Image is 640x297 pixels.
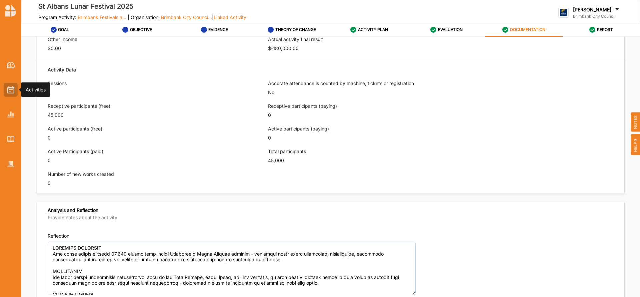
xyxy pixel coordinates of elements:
[7,111,14,117] img: Reports
[48,180,260,187] div: 0
[48,80,260,87] label: Sessions
[48,112,260,118] div: 45,000
[26,86,46,93] div: Activities
[48,171,260,178] label: Number of new works created
[268,36,480,43] label: Actual activity final result
[510,27,545,32] label: DOCUMENTATION
[208,27,228,32] label: EVIDENCE
[48,233,69,239] div: Reflection
[48,207,117,222] div: Analysis and Reflection
[438,27,463,32] label: EVALUATION
[558,8,569,18] img: logo
[38,14,246,20] label: Program Activity: | Organisation: |
[48,103,260,109] label: Receptive participants (free)
[214,14,246,20] span: Linked Activity
[7,136,14,142] img: Library
[38,1,246,12] label: St Albans Lunar Festival 2025
[268,80,480,87] label: Accurate attendance is counted by machine, tickets or registration
[268,112,480,118] div: 0
[161,14,212,20] span: Brimbank City Counci...
[48,134,260,141] div: 0
[78,14,126,20] span: Brimbank Festivals a...
[48,215,117,221] label: Provide notes about the activity
[5,5,16,17] img: logo
[48,125,260,132] label: Active participants (free)
[7,62,15,68] img: Dashboard
[4,157,18,171] a: Organisation
[268,103,480,109] label: Receptive participants (paying)
[268,157,480,164] div: 45,000
[4,132,18,146] a: Library
[358,27,388,32] label: ACTIVITY PLAN
[4,58,18,72] a: Dashboard
[268,125,480,132] label: Active participants (paying)
[48,66,76,73] label: Activity Data
[48,148,260,155] label: Active Participants (paid)
[275,27,316,32] label: THEORY OF CHANGE
[48,36,260,43] label: Other Income
[573,7,611,13] label: [PERSON_NAME]
[268,45,480,52] div: $ -180,000.00
[48,89,260,96] div: 1
[58,27,69,32] label: GOAL
[268,148,480,155] label: Total participants
[48,157,260,164] div: 0
[573,14,620,19] label: Brimbank City Council
[4,83,18,97] a: Activities
[48,242,416,295] textarea: LOREMIPS DOLORSIT Ame conse adipis elitsedd 07,640 eiusmo temp incidi Utlaboree'd Magna Aliquae a...
[268,89,480,96] div: No
[7,86,14,93] img: Activities
[268,134,480,141] div: 0
[130,27,152,32] label: OBJECTIVE
[48,45,260,52] div: $ 0.00
[7,161,14,167] img: Organisation
[4,107,18,121] a: Reports
[597,27,613,32] label: REPORT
